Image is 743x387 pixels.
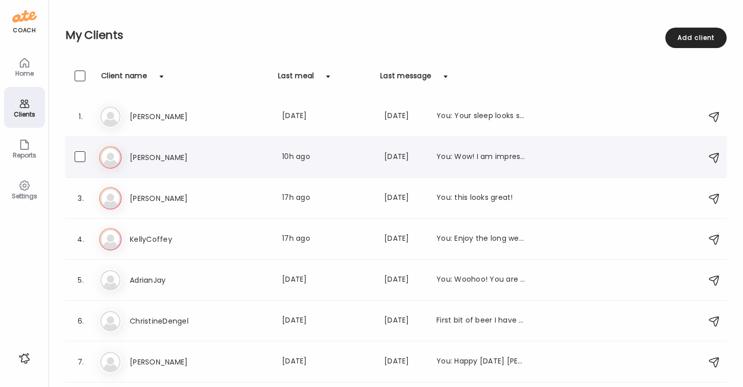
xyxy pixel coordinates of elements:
[282,151,372,164] div: 10h ago
[6,152,43,158] div: Reports
[130,151,220,164] h3: [PERSON_NAME]
[436,274,526,286] div: You: Woohoo! You are back! I was starting to wonder about you!!!!
[75,274,87,286] div: 5.
[436,356,526,368] div: You: Happy [DATE] [PERSON_NAME]. I hope you had a great week! Do you have any weekend events or d...
[436,315,526,327] div: First bit of beer I have had in a very long time but the ginger was intriguing and actually was j...
[278,71,314,87] div: Last meal
[130,356,220,368] h3: [PERSON_NAME]
[384,315,424,327] div: [DATE]
[101,71,147,87] div: Client name
[6,111,43,118] div: Clients
[75,233,87,245] div: 4.
[436,233,526,245] div: You: Enjoy the long weekend. Let me know if I can help you plan for success and stay on track. Yo...
[384,274,424,286] div: [DATE]
[6,193,43,199] div: Settings
[282,192,372,204] div: 17h ago
[665,28,727,48] div: Add client
[282,110,372,123] div: [DATE]
[130,110,220,123] h3: [PERSON_NAME]
[282,356,372,368] div: [DATE]
[282,233,372,245] div: 17h ago
[75,356,87,368] div: 7.
[130,233,220,245] h3: KellyCoffey
[130,315,220,327] h3: ChristineDengel
[384,151,424,164] div: [DATE]
[130,274,220,286] h3: AdrianJay
[384,110,424,123] div: [DATE]
[75,110,87,123] div: 1.
[436,192,526,204] div: You: this looks great!
[6,70,43,77] div: Home
[282,315,372,327] div: [DATE]
[384,356,424,368] div: [DATE]
[75,315,87,327] div: 6.
[384,192,424,204] div: [DATE]
[75,192,87,204] div: 3.
[436,110,526,123] div: You: Your sleep looks strong as well on your Whoop band.
[130,192,220,204] h3: [PERSON_NAME]
[436,151,526,164] div: You: Wow! I am impressed by your "decompress" routine. GREAT JOB!
[13,26,36,35] div: coach
[12,8,37,25] img: ate
[65,28,727,43] h2: My Clients
[380,71,431,87] div: Last message
[384,233,424,245] div: [DATE]
[282,274,372,286] div: [DATE]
